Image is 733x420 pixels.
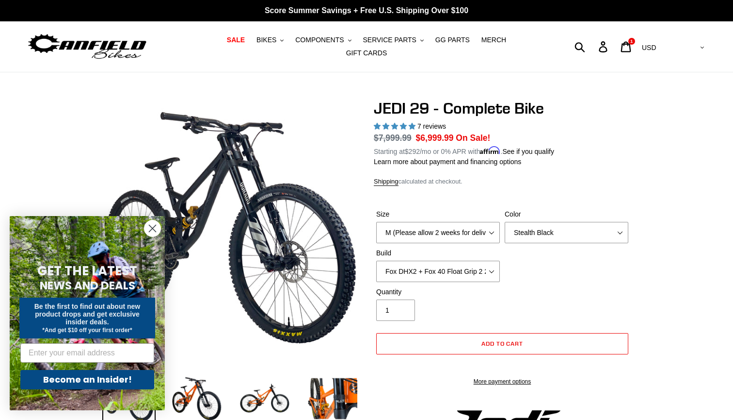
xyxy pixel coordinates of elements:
[20,343,154,363] input: Enter your email address
[477,34,511,47] a: MERCH
[227,36,245,44] span: SALE
[40,278,135,293] span: NEWS AND DEALS
[27,32,148,62] img: Canfield Bikes
[376,377,628,386] a: More payment options
[615,36,638,57] a: 1
[42,327,132,334] span: *And get $10 off your first order*
[481,36,506,44] span: MERCH
[295,36,344,44] span: COMPONENTS
[481,340,524,347] span: Add to cart
[502,148,554,155] a: See if you qualify - Learn more about Affirm Financing (opens in modal)
[580,36,605,57] input: Search
[456,132,490,144] span: On Sale!
[376,333,628,354] button: Add to cart
[374,99,631,118] h1: JEDI 29 - Complete Bike
[505,209,628,219] label: Color
[363,36,416,44] span: SERVICE PARTS
[290,34,356,47] button: COMPONENTS
[358,34,428,47] button: SERVICE PARTS
[435,36,470,44] span: GG PARTS
[252,34,288,47] button: BIKES
[416,133,454,143] span: $6,999.99
[630,39,633,44] span: 1
[20,370,154,389] button: Become an Insider!
[341,47,392,60] a: GIFT CARDS
[256,36,276,44] span: BIKES
[34,302,141,326] span: Be the first to find out about new product drops and get exclusive insider deals.
[374,133,412,143] s: $7,999.99
[222,34,250,47] a: SALE
[480,146,500,154] span: Affirm
[346,49,387,57] span: GIFT CARDS
[37,262,137,280] span: GET THE LATEST
[144,220,161,237] button: Close dialog
[405,148,420,155] span: $292
[374,158,521,166] a: Learn more about payment and financing options
[374,177,631,186] div: calculated at checkout.
[374,178,398,186] a: Shipping
[374,122,417,130] span: 5.00 stars
[417,122,446,130] span: 7 reviews
[374,144,554,157] p: Starting at /mo or 0% APR with .
[376,209,500,219] label: Size
[376,287,500,297] label: Quantity
[376,248,500,258] label: Build
[430,34,475,47] a: GG PARTS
